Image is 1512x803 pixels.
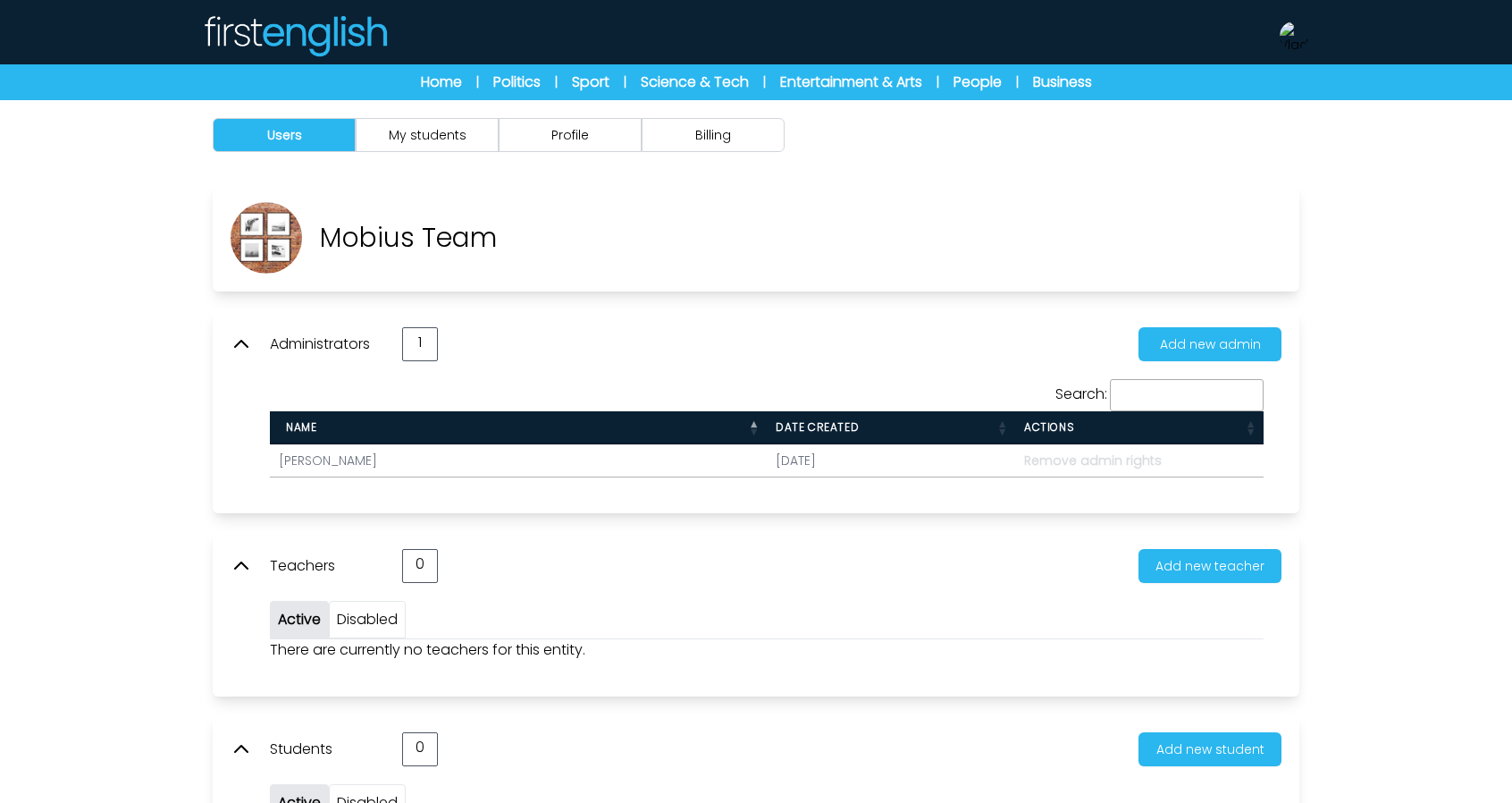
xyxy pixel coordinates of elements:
button: Add new teacher [1138,549,1281,583]
img: lIm1yiORUASiDfi3yZuGYefefVMk8WbjWdNJAs5E.jpg [231,202,302,274]
a: Add new student [1124,739,1281,759]
div: 0 [402,732,438,766]
span: | [555,73,558,91]
button: Add new student [1138,732,1281,766]
div: 0 [402,549,438,583]
button: My students [356,118,499,152]
a: Politics [493,72,541,93]
p: Teachers [270,555,384,577]
a: People [953,72,1002,93]
a: Disabled [337,609,398,630]
input: Search: [1110,379,1264,411]
a: Home [421,72,462,93]
span: | [937,73,939,91]
a: Add new teacher [1124,555,1281,576]
span: Name [279,419,316,435]
td: [PERSON_NAME] [270,444,767,477]
a: Active [278,609,321,630]
th: Actions : activate to sort column ascending [1015,411,1264,444]
th: Date created : activate to sort column ascending [767,411,1015,444]
div: 1 [402,327,438,361]
label: Search: [1055,384,1264,404]
p: There are currently no teachers for this entity. [270,639,1264,661]
span: | [624,73,626,91]
a: Science & Tech [641,72,749,93]
img: Logo [202,14,388,57]
button: Profile [499,118,642,152]
span: | [476,73,479,91]
span: | [1016,73,1019,91]
a: Add new admin [1124,334,1281,354]
button: Billing [642,118,785,152]
p: Students [270,739,384,760]
img: Vlad Feitser [1280,21,1308,50]
button: Add new admin [1138,327,1281,361]
td: [DATE] [767,444,1015,477]
p: Mobius Team [320,222,497,254]
th: Name : activate to sort column descending [270,411,767,444]
a: Business [1033,72,1092,93]
button: Users [213,118,356,152]
p: Administrators [270,334,384,355]
a: Entertainment & Arts [780,72,922,93]
span: Remove admin rights [1024,452,1162,469]
span: | [763,73,766,91]
a: Sport [572,72,609,93]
